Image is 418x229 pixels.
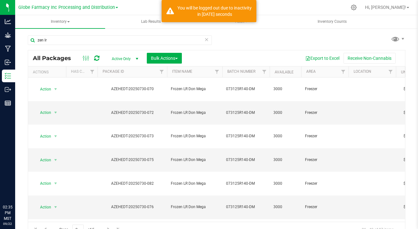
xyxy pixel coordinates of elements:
[151,56,178,61] span: Bulk Actions
[97,157,168,163] div: AZEHEDT-20250730-075
[5,73,11,79] inline-svg: Inventory
[5,86,11,93] inline-svg: Outbound
[226,133,266,139] span: 073125R140-DM
[275,70,294,74] a: Available
[171,110,218,116] span: Frozen LR Don Mega
[5,18,11,25] inline-svg: Analytics
[226,157,266,163] span: 073125R140-DM
[385,66,396,77] a: Filter
[365,5,406,10] span: Hi, [PERSON_NAME]!
[273,181,297,187] span: 3000
[33,70,63,74] div: Actions
[6,178,25,197] iframe: Resource center
[28,35,212,45] input: Search Package ID, Item Name, SKU, Lot or Part Number...
[106,15,196,28] a: Lab Results
[34,156,51,164] span: Action
[87,66,98,77] a: Filter
[97,110,168,116] div: AZEHEDT-20250730-072
[305,181,345,187] span: Freezer
[171,86,218,92] span: Frozen LR Don Mega
[52,108,60,117] span: select
[52,156,60,164] span: select
[34,85,51,94] span: Action
[5,59,11,65] inline-svg: Inbound
[97,204,168,210] div: AZEHEDT-20250730-076
[306,69,316,74] a: Area
[66,66,98,77] th: Has COA
[177,5,252,17] div: You will be logged out due to inactivity in 1486 seconds
[305,204,345,210] span: Freezer
[226,181,266,187] span: 073125R140-DM
[287,15,377,28] a: Inventory Counts
[354,69,371,74] a: Location
[273,110,297,116] span: 3000
[259,66,270,77] a: Filter
[5,46,11,52] inline-svg: Manufacturing
[52,132,60,141] span: select
[19,177,26,185] iframe: Resource center unread badge
[273,133,297,139] span: 3000
[305,157,345,163] span: Freezer
[305,86,345,92] span: Freezer
[305,110,345,116] span: Freezer
[301,53,343,64] button: Export to Excel
[3,204,12,221] p: 02:35 PM MST
[97,133,168,139] div: AZEHEDT-20250730-073
[34,179,51,188] span: Action
[103,69,124,74] a: Package ID
[52,85,60,94] span: select
[52,203,60,212] span: select
[350,4,358,10] div: Manage settings
[97,86,168,92] div: AZEHEDT-20250730-070
[226,110,266,116] span: 073125R140-DM
[3,221,12,226] p: 09/22
[18,5,115,10] span: Globe Farmacy Inc Processing and Distribution
[204,35,209,44] span: Clear
[226,204,266,210] span: 073125R140-DM
[212,66,222,77] a: Filter
[33,55,77,62] span: All Packages
[157,66,167,77] a: Filter
[273,204,297,210] span: 3000
[34,203,51,212] span: Action
[273,157,297,163] span: 3000
[133,19,169,24] span: Lab Results
[97,181,168,187] div: AZEHEDT-20250730-082
[305,133,345,139] span: Freezer
[34,132,51,141] span: Action
[5,100,11,106] inline-svg: Reports
[5,32,11,38] inline-svg: Grow
[338,66,349,77] a: Filter
[171,181,218,187] span: Frozen LR Don Mega
[172,69,192,74] a: Item Name
[171,204,218,210] span: Frozen LR Don Mega
[147,53,182,64] button: Bulk Actions
[171,157,218,163] span: Frozen LR Don Mega
[52,179,60,188] span: select
[309,19,355,24] span: Inventory Counts
[226,86,266,92] span: 073125R140-DM
[273,86,297,92] span: 3000
[34,108,51,117] span: Action
[227,69,255,74] a: Batch Number
[343,53,396,64] button: Receive Non-Cannabis
[15,15,105,28] a: Inventory
[171,133,218,139] span: Frozen LR Don Mega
